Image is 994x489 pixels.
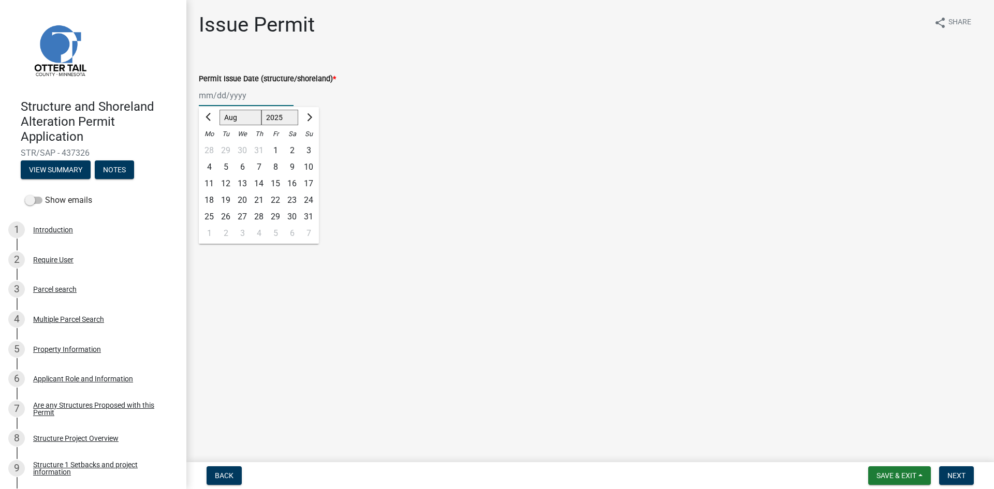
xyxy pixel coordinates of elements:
span: Save & Exit [876,471,916,480]
div: Sunday, August 3, 2025 [300,142,317,159]
span: STR/SAP - 437326 [21,148,166,158]
div: Friday, August 1, 2025 [267,142,284,159]
div: Thursday, September 4, 2025 [251,225,267,242]
div: 13 [234,175,251,192]
div: 3 [234,225,251,242]
div: 15 [267,175,284,192]
select: Select month [220,110,261,125]
div: 16 [284,175,300,192]
div: 6 [8,371,25,387]
div: 11 [201,175,217,192]
div: Sunday, September 7, 2025 [300,225,317,242]
div: Tu [217,126,234,142]
div: Thursday, July 31, 2025 [251,142,267,159]
div: 30 [234,142,251,159]
div: 3 [8,281,25,298]
div: Sa [284,126,300,142]
div: Sunday, August 10, 2025 [300,159,317,175]
div: Wednesday, August 20, 2025 [234,192,251,209]
div: Applicant Role and Information [33,375,133,382]
div: Thursday, August 7, 2025 [251,159,267,175]
div: 2 [284,142,300,159]
div: Saturday, August 23, 2025 [284,192,300,209]
div: 31 [251,142,267,159]
div: Th [251,126,267,142]
div: Sunday, August 31, 2025 [300,209,317,225]
div: Monday, July 28, 2025 [201,142,217,159]
div: 5 [267,225,284,242]
input: mm/dd/yyyy [199,85,294,106]
label: Show emails [25,194,92,206]
div: We [234,126,251,142]
h1: Issue Permit [199,12,315,37]
div: Are any Structures Proposed with this Permit [33,402,170,416]
div: 8 [267,159,284,175]
div: 2 [217,225,234,242]
div: 12 [217,175,234,192]
div: 28 [251,209,267,225]
div: 10 [300,159,317,175]
div: 2 [8,251,25,268]
button: Previous month [203,109,215,126]
div: 5 [217,159,234,175]
div: Monday, September 1, 2025 [201,225,217,242]
div: Su [300,126,317,142]
div: 1 [201,225,217,242]
div: 31 [300,209,317,225]
div: 8 [8,430,25,447]
div: 23 [284,192,300,209]
div: 20 [234,192,251,209]
div: Thursday, August 21, 2025 [251,192,267,209]
h4: Structure and Shoreland Alteration Permit Application [21,99,178,144]
div: Saturday, August 9, 2025 [284,159,300,175]
div: 9 [8,460,25,477]
div: Friday, September 5, 2025 [267,225,284,242]
div: 14 [251,175,267,192]
div: 6 [234,159,251,175]
div: Tuesday, July 29, 2025 [217,142,234,159]
div: Multiple Parcel Search [33,316,104,323]
div: Introduction [33,226,73,233]
div: Mo [201,126,217,142]
div: Wednesday, August 27, 2025 [234,209,251,225]
div: 29 [217,142,234,159]
div: 7 [8,401,25,417]
div: 30 [284,209,300,225]
div: Tuesday, September 2, 2025 [217,225,234,242]
div: Wednesday, September 3, 2025 [234,225,251,242]
div: 26 [217,209,234,225]
button: Back [207,466,242,485]
div: Property Information [33,346,101,353]
div: Tuesday, August 26, 2025 [217,209,234,225]
label: Permit Issue Date (structure/shoreland) [199,76,336,83]
div: Tuesday, August 12, 2025 [217,175,234,192]
select: Select year [261,110,299,125]
img: Otter Tail County, Minnesota [21,11,98,88]
div: Monday, August 4, 2025 [201,159,217,175]
button: Next month [302,109,315,126]
span: Share [948,17,971,29]
div: Wednesday, August 6, 2025 [234,159,251,175]
div: 4 [8,311,25,328]
div: 18 [201,192,217,209]
span: Back [215,471,233,480]
div: Thursday, August 28, 2025 [251,209,267,225]
div: 1 [8,221,25,238]
div: 28 [201,142,217,159]
div: 6 [284,225,300,242]
div: Friday, August 29, 2025 [267,209,284,225]
div: Saturday, August 2, 2025 [284,142,300,159]
div: 21 [251,192,267,209]
div: Parcel search [33,286,77,293]
button: Save & Exit [868,466,931,485]
div: Sunday, August 24, 2025 [300,192,317,209]
div: 7 [251,159,267,175]
div: Saturday, August 16, 2025 [284,175,300,192]
div: 24 [300,192,317,209]
div: 27 [234,209,251,225]
div: Tuesday, August 19, 2025 [217,192,234,209]
div: 4 [251,225,267,242]
div: Structure Project Overview [33,435,119,442]
div: 29 [267,209,284,225]
div: 22 [267,192,284,209]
